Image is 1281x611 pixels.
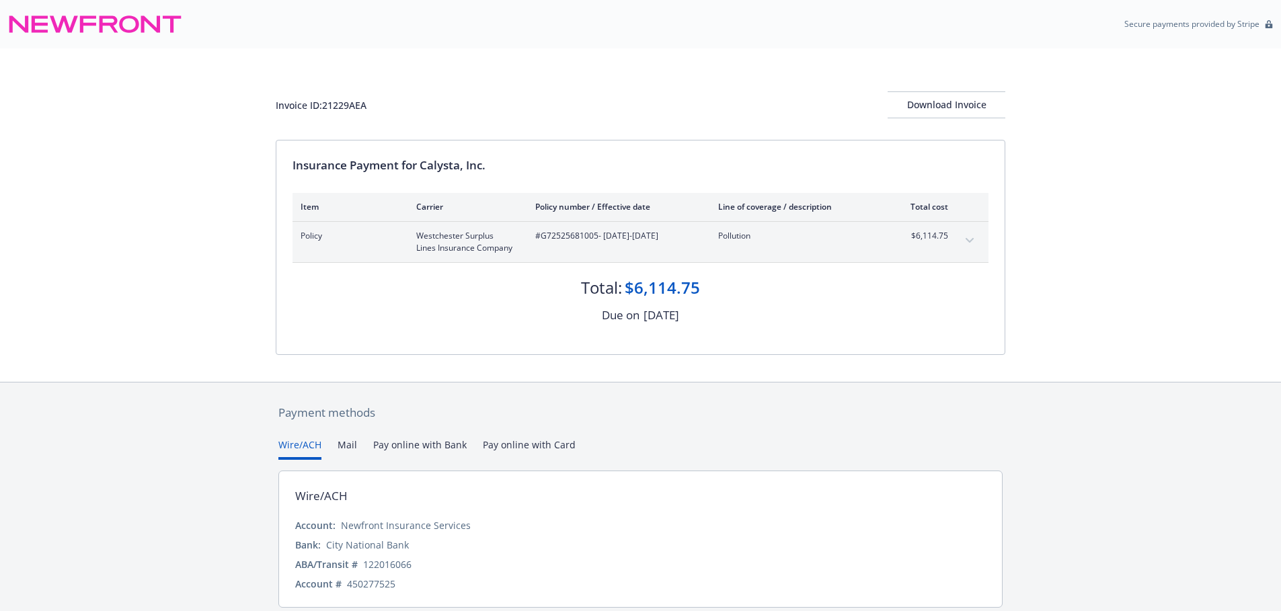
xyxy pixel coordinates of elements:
div: Payment methods [278,404,1003,421]
span: Policy [301,230,395,242]
div: $6,114.75 [625,276,700,299]
button: Mail [338,438,357,460]
div: Policy number / Effective date [535,201,697,212]
button: Download Invoice [888,91,1005,118]
div: Wire/ACH [295,487,348,505]
span: #G72525681005 - [DATE]-[DATE] [535,230,697,242]
div: Download Invoice [888,92,1005,118]
div: Carrier [416,201,514,212]
div: Insurance Payment for Calysta, Inc. [293,157,988,174]
div: Account # [295,577,342,591]
div: Total: [581,276,622,299]
div: Line of coverage / description [718,201,876,212]
div: 122016066 [363,557,412,571]
button: Pay online with Card [483,438,576,460]
div: Bank: [295,538,321,552]
button: Wire/ACH [278,438,321,460]
div: [DATE] [644,307,679,324]
button: Pay online with Bank [373,438,467,460]
div: Invoice ID: 21229AEA [276,98,366,112]
div: City National Bank [326,538,409,552]
div: 450277525 [347,577,395,591]
div: Total cost [898,201,948,212]
span: Pollution [718,230,876,242]
div: ABA/Transit # [295,557,358,571]
div: Item [301,201,395,212]
button: expand content [959,230,980,251]
span: Westchester Surplus Lines Insurance Company [416,230,514,254]
span: $6,114.75 [898,230,948,242]
div: Account: [295,518,336,532]
p: Secure payments provided by Stripe [1124,18,1259,30]
div: Newfront Insurance Services [341,518,471,532]
div: Due on [602,307,639,324]
div: PolicyWestchester Surplus Lines Insurance Company#G72525681005- [DATE]-[DATE]Pollution$6,114.75ex... [293,222,988,262]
